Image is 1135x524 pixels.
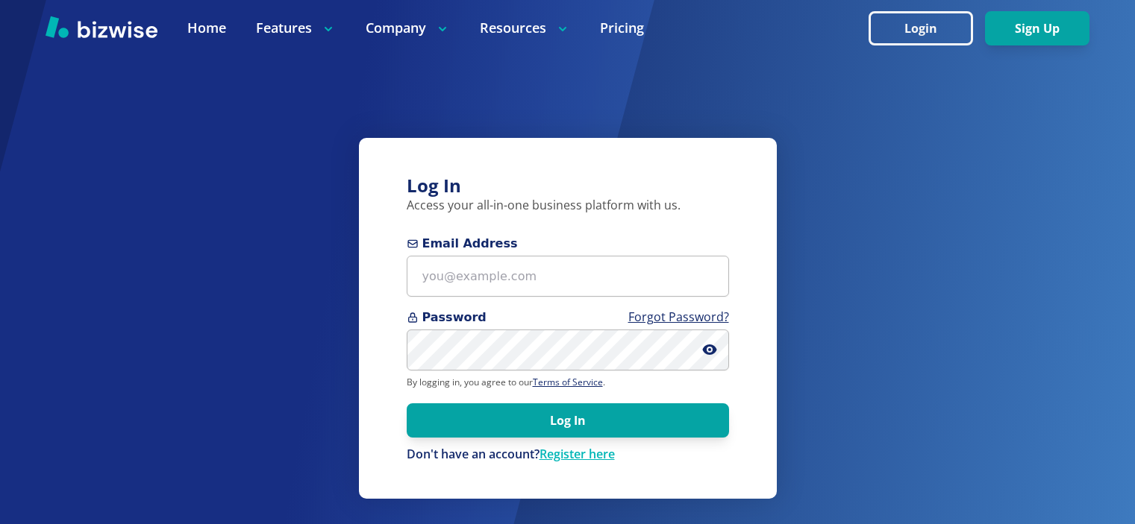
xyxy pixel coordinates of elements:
p: Features [256,19,336,37]
p: Access your all-in-one business platform with us. [407,198,729,214]
a: Register here [540,446,615,462]
p: By logging in, you agree to our . [407,376,729,388]
div: Don't have an account?Register here [407,446,729,463]
a: Terms of Service [533,376,603,388]
a: Home [187,19,226,37]
button: Sign Up [985,11,1089,45]
a: Sign Up [985,22,1089,36]
a: Forgot Password? [628,309,729,325]
p: Company [366,19,450,37]
button: Login [869,11,973,45]
input: you@example.com [407,256,729,297]
h3: Log In [407,174,729,198]
p: Resources [480,19,570,37]
a: Pricing [600,19,644,37]
p: Don't have an account? [407,446,729,463]
span: Password [407,309,729,326]
a: Login [869,22,985,36]
button: Log In [407,403,729,438]
img: Bizwise Logo [46,16,157,38]
span: Email Address [407,235,729,253]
